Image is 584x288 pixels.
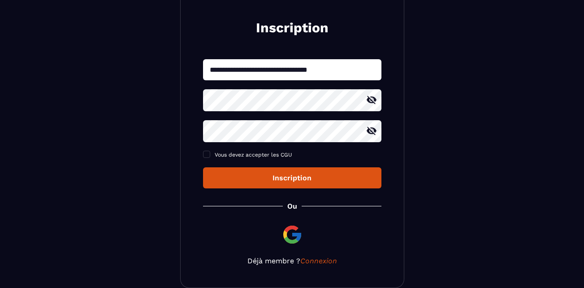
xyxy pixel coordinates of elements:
p: Déjà membre ? [203,257,381,265]
p: Ou [287,202,297,210]
img: google [281,224,303,245]
span: Vous devez accepter les CGU [215,152,292,158]
div: Inscription [210,174,374,182]
button: Inscription [203,167,381,188]
a: Connexion [300,257,337,265]
h2: Inscription [214,19,371,37]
